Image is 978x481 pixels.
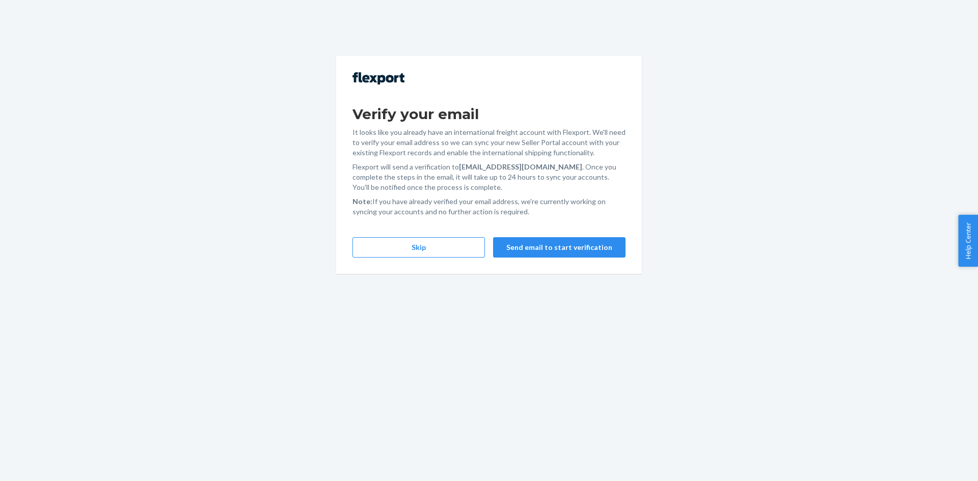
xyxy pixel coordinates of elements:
button: Skip [352,237,485,258]
button: Send email to start verification [493,237,626,258]
button: Help Center [958,215,978,267]
strong: Note: [352,197,372,206]
h1: Verify your email [352,105,626,123]
img: Flexport logo [352,72,404,84]
p: Flexport will send a verification to . Once you complete the steps in the email, it will take up ... [352,162,626,192]
p: If you have already verified your email address, we're currently working on syncing your accounts... [352,196,626,217]
strong: [EMAIL_ADDRESS][DOMAIN_NAME] [459,162,582,171]
p: It looks like you already have an international freight account with Flexport. We'll need to veri... [352,127,626,158]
